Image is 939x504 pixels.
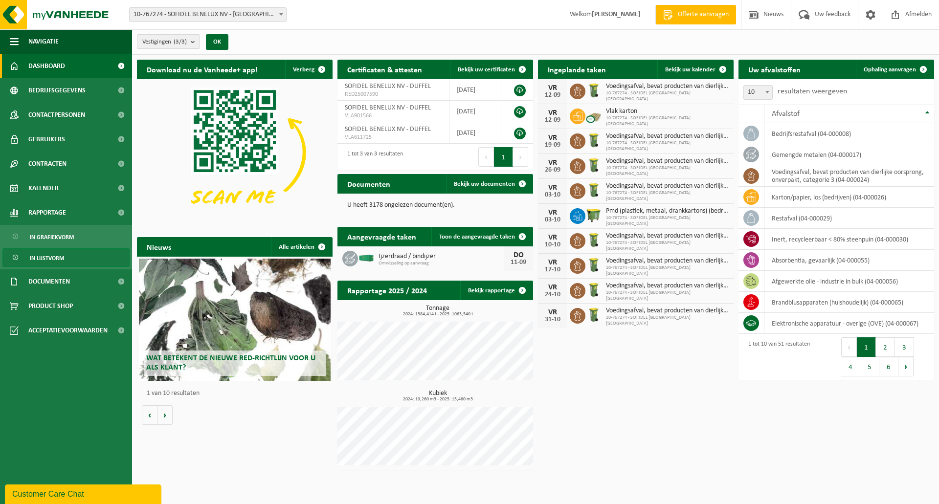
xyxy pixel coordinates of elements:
[743,85,773,100] span: 10
[744,86,772,99] span: 10
[543,142,562,149] div: 19-09
[606,165,729,177] span: 10-767274 - SOFIDEL [GEOGRAPHIC_DATA] [GEOGRAPHIC_DATA]
[856,60,933,79] a: Ophaling aanvragen
[206,34,228,50] button: OK
[28,200,66,225] span: Rapportage
[585,157,602,174] img: WB-0140-HPE-GN-50
[28,29,59,54] span: Navigatie
[585,182,602,198] img: WB-0140-HPE-GN-50
[606,307,729,315] span: Voedingsafval, bevat producten van dierlijke oorsprong, onverpakt, categorie 3
[543,117,562,124] div: 12-09
[543,84,562,92] div: VR
[864,66,916,73] span: Ophaling aanvragen
[446,174,532,194] a: Bekijk uw documenten
[28,78,86,103] span: Bedrijfsgegevens
[543,134,562,142] div: VR
[454,181,515,187] span: Bekijk uw documenten
[606,265,729,277] span: 10-767274 - SOFIDEL [GEOGRAPHIC_DATA] [GEOGRAPHIC_DATA]
[509,251,528,259] div: DO
[345,112,442,120] span: VLA901566
[494,147,513,167] button: 1
[137,237,181,256] h2: Nieuws
[28,127,65,152] span: Gebruikers
[898,357,914,376] button: Next
[543,159,562,167] div: VR
[764,123,934,144] td: bedrijfsrestafval (04-000008)
[5,482,163,504] iframe: chat widget
[449,79,501,101] td: [DATE]
[271,237,332,257] a: Alle artikelen
[28,103,85,127] span: Contactpersonen
[841,357,860,376] button: 4
[606,207,729,215] span: Pmd (plastiek, metaal, drankkartons) (bedrijven)
[142,35,187,49] span: Vestigingen
[129,7,287,22] span: 10-767274 - SOFIDEL BENELUX NV - DUFFEL
[592,11,641,18] strong: [PERSON_NAME]
[137,79,333,226] img: Download de VHEPlus App
[879,357,898,376] button: 6
[543,241,562,248] div: 10-10
[30,249,64,267] span: In lijstvorm
[509,259,528,266] div: 11-09
[28,152,67,176] span: Contracten
[675,10,731,20] span: Offerte aanvragen
[585,107,602,124] img: PB-CU
[543,167,562,174] div: 26-09
[342,312,533,317] span: 2024: 1384,414 t - 2025: 1063,540 t
[345,104,431,111] span: SOFIDEL BENELUX NV - DUFFEL
[543,259,562,266] div: VR
[28,318,108,343] span: Acceptatievoorwaarden
[379,253,504,261] span: Ijzerdraad / bindijzer
[655,5,736,24] a: Offerte aanvragen
[337,227,426,246] h2: Aangevraagde taken
[543,217,562,223] div: 03-10
[345,90,442,98] span: RED25007590
[665,66,715,73] span: Bekijk uw kalender
[606,215,729,227] span: 10-767274 - SOFIDEL [GEOGRAPHIC_DATA] [GEOGRAPHIC_DATA]
[606,257,729,265] span: Voedingsafval, bevat producten van dierlijke oorsprong, onverpakt, categorie 3
[2,227,130,246] a: In grafiekvorm
[342,146,403,168] div: 1 tot 3 van 3 resultaten
[543,209,562,217] div: VR
[543,92,562,99] div: 12-09
[147,390,328,397] p: 1 van 10 resultaten
[857,337,876,357] button: 1
[585,257,602,273] img: WB-0140-HPE-GN-50
[174,39,187,45] count: (3/3)
[585,282,602,298] img: WB-0140-HPE-GN-50
[342,305,533,317] h3: Tonnage
[285,60,332,79] button: Verberg
[764,313,934,334] td: elektronische apparatuur - overige (OVE) (04-000067)
[337,60,432,79] h2: Certificaten & attesten
[764,144,934,165] td: gemengde metalen (04-000017)
[543,109,562,117] div: VR
[764,187,934,208] td: karton/papier, los (bedrijven) (04-000026)
[764,229,934,250] td: inert, recycleerbaar < 80% steenpuin (04-000030)
[142,405,157,425] button: Vorige
[449,101,501,122] td: [DATE]
[137,34,200,49] button: Vestigingen(3/3)
[543,266,562,273] div: 17-10
[657,60,733,79] a: Bekijk uw kalender
[606,83,729,90] span: Voedingsafval, bevat producten van dierlijke oorsprong, onverpakt, categorie 3
[157,405,173,425] button: Volgende
[345,133,442,141] span: VLA611725
[585,82,602,99] img: WB-0140-HPE-GN-50
[450,60,532,79] a: Bekijk uw certificaten
[764,292,934,313] td: brandblusapparaten (huishoudelijk) (04-000065)
[28,54,65,78] span: Dashboard
[606,282,729,290] span: Voedingsafval, bevat producten van dierlijke oorsprong, onverpakt, categorie 3
[337,281,437,300] h2: Rapportage 2025 / 2024
[606,157,729,165] span: Voedingsafval, bevat producten van dierlijke oorsprong, onverpakt, categorie 3
[543,284,562,291] div: VR
[358,253,375,262] img: HK-XC-30-VE
[293,66,314,73] span: Verberg
[876,337,895,357] button: 2
[585,207,602,223] img: WB-1100-HPE-GN-50
[860,357,879,376] button: 5
[764,250,934,271] td: absorbentia, gevaarlijk (04-000055)
[347,202,523,209] p: U heeft 3178 ongelezen document(en).
[606,132,729,140] span: Voedingsafval, bevat producten van dierlijke oorsprong, onverpakt, categorie 3
[28,294,73,318] span: Product Shop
